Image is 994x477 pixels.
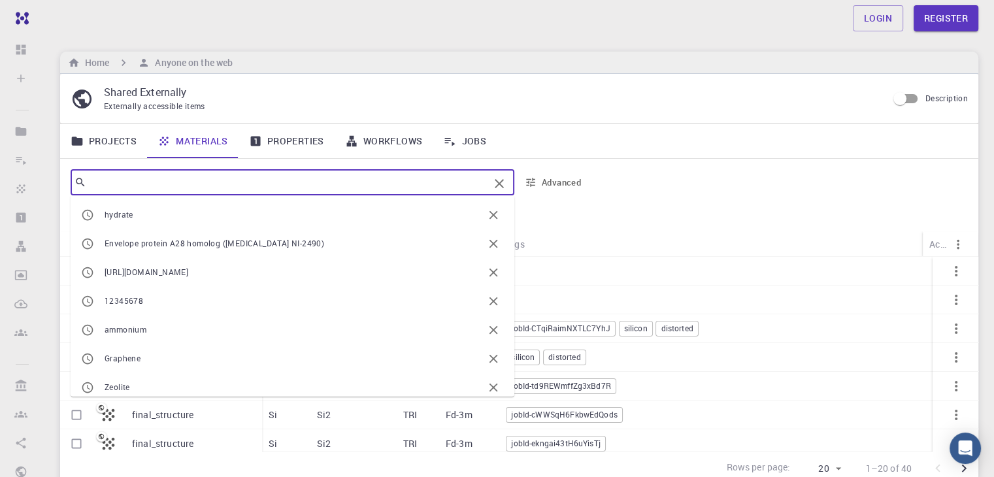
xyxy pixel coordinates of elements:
p: final_structure [132,408,193,421]
div: Open Intercom Messenger [950,433,981,464]
a: Workflows [335,124,433,158]
span: jobId-cWWSqH6FkbwEdQods [506,409,621,420]
a: Jobs [433,124,497,158]
span: hydrate [105,209,133,220]
p: Fd-3m [446,437,472,450]
span: 12345678 [105,295,143,306]
h6: Anyone on the web [150,56,233,70]
span: Externally accessible items [104,101,205,111]
p: TRI [403,408,417,421]
p: Si2 [317,437,331,450]
span: [URL][DOMAIN_NAME] [105,267,188,277]
div: Actions [923,231,969,257]
p: Si2 [317,408,331,421]
img: logo [10,12,29,25]
p: TRI [403,437,417,450]
div: Tags [498,231,936,257]
p: final_structure [132,437,193,450]
span: jobId-td9REWmffZg3xBd7R [506,380,615,391]
span: jobId-ekngai43tH6uYisTj [506,438,605,449]
button: Advanced [520,172,588,193]
p: Si [269,408,277,421]
p: Fd-3m [446,408,472,421]
nav: breadcrumb [65,56,235,70]
a: Properties [239,124,335,158]
span: ammonium [105,324,146,335]
button: Menu [948,234,969,255]
span: silicon [506,352,539,363]
p: 1–20 of 40 [866,462,912,475]
a: Login [853,5,903,31]
h6: Home [80,56,109,70]
p: Si [269,437,277,450]
a: Projects [60,124,147,158]
button: Clear [489,173,510,194]
p: Shared Externally [104,84,877,100]
div: Tags [505,231,525,257]
div: Actions [929,231,948,257]
span: Graphene [105,353,141,363]
span: distorted [656,323,697,334]
a: Materials [147,124,239,158]
span: jobId-CTqiRaimNXTLC7YhJ [506,323,614,334]
span: Description [925,93,968,103]
a: Register [914,5,978,31]
p: Rows per page: [726,461,790,476]
span: distorted [544,352,585,363]
button: Sort [525,233,546,254]
span: Zeolite [105,382,130,392]
button: Columns [69,208,91,229]
button: Menu [915,233,936,254]
span: silicon [620,323,652,334]
span: Envelope protein A28 homolog ([MEDICAL_DATA] NI-2490) [105,238,324,248]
